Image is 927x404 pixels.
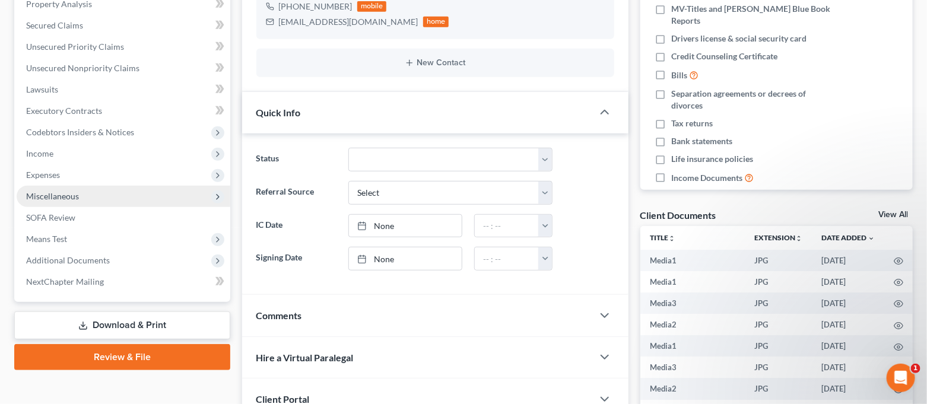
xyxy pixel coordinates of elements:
td: [DATE] [812,250,884,271]
img: Profile image for Emma [34,7,53,26]
span: Additional Documents [26,255,110,265]
span: Unsecured Nonpriority Claims [26,63,139,73]
td: JPG [745,335,812,357]
label: Referral Source [250,181,343,205]
td: JPG [745,250,812,271]
td: JPG [745,357,812,378]
button: Upload attachment [18,313,28,323]
span: Quick Info [256,107,301,118]
label: Signing Date [250,247,343,271]
button: Home [186,5,208,27]
div: [PHONE_NUMBER] [279,1,353,12]
td: [DATE] [812,335,884,357]
a: Unsecured Nonpriority Claims [17,58,230,79]
span: Income Documents [671,172,742,184]
td: [DATE] [812,357,884,378]
input: -- : -- [475,247,539,270]
a: Titleunfold_more [650,233,675,242]
button: go back [8,5,30,27]
input: -- : -- [475,215,539,237]
a: NextChapter Mailing [17,271,230,292]
td: Media1 [640,250,745,271]
a: Unsecured Priority Claims [17,36,230,58]
td: Media1 [640,271,745,292]
div: [EMAIL_ADDRESS][DOMAIN_NAME] [279,16,418,28]
a: SOFA Review [17,207,230,228]
button: Start recording [75,313,85,323]
div: Emma says… [9,69,228,314]
span: Separation agreements or decrees of divorces [671,88,835,112]
span: Means Test [26,234,67,244]
div: If you’ve had multiple failed attempts after waiting 10 minutes and need to file by the end of th... [19,187,185,234]
td: Media2 [640,378,745,399]
td: JPG [745,271,812,292]
td: JPG [745,292,812,314]
div: 🚨 Notice: MFA Filing Issue 🚨We’ve noticed some users are not receiving the MFA pop-up when filing... [9,69,195,288]
a: Download & Print [14,311,230,339]
a: Secured Claims [17,15,230,36]
td: [DATE] [812,314,884,335]
span: Drivers license & social security card [671,33,807,44]
div: We’ve noticed some users are not receiving the MFA pop-up when filing [DATE]. [19,94,185,129]
td: Media3 [640,292,745,314]
i: expand_more [868,235,875,242]
a: Extensionunfold_more [754,233,802,242]
label: Status [250,148,343,171]
span: Hire a Virtual Paralegal [256,352,354,363]
td: [DATE] [812,271,884,292]
span: Bank statements [671,135,732,147]
label: IC Date [250,214,343,238]
button: Send a message… [204,308,223,327]
td: JPG [745,314,812,335]
td: [DATE] [812,292,884,314]
div: If you experience this issue, please wait at least between filing attempts to allow MFA to reset ... [19,135,185,181]
span: Codebtors Insiders & Notices [26,127,134,137]
button: Emoji picker [37,313,47,323]
i: unfold_more [668,235,675,242]
b: 🚨 Notice: MFA Filing Issue 🚨 [19,77,157,87]
button: New Contact [266,58,605,68]
span: Bills [671,69,687,81]
span: NextChapter Mailing [26,276,104,287]
td: Media1 [640,335,745,357]
button: Gif picker [56,313,66,323]
span: 1 [911,364,920,373]
span: Secured Claims [26,20,83,30]
i: unfold_more [795,235,802,242]
div: mobile [357,1,387,12]
textarea: Message… [10,288,227,308]
span: Executory Contracts [26,106,102,116]
h1: [PERSON_NAME] [58,6,135,15]
td: [DATE] [812,378,884,399]
span: Income [26,148,53,158]
a: Date Added expand_more [821,233,875,242]
a: None [349,247,462,270]
td: JPG [745,378,812,399]
a: Review & File [14,344,230,370]
td: Media2 [640,314,745,335]
div: Close [208,5,230,26]
iframe: Intercom live chat [887,364,915,392]
a: Executory Contracts [17,100,230,122]
span: Unsecured Priority Claims [26,42,124,52]
span: MV-Titles and [PERSON_NAME] Blue Book Reports [671,3,835,27]
span: Tax returns [671,117,713,129]
a: None [349,215,462,237]
span: Expenses [26,170,60,180]
td: Media3 [640,357,745,378]
span: Comments [256,310,302,321]
span: SOFA Review [26,212,75,222]
div: home [423,17,449,27]
p: Active [58,15,81,27]
a: View All [878,211,908,219]
div: Our team is actively investigating this issue and will provide updates as soon as more informatio... [19,240,185,275]
b: 10 full minutes [70,147,141,157]
div: Client Documents [640,209,716,221]
span: Credit Counseling Certificate [671,50,777,62]
span: Life insurance policies [671,153,753,165]
span: Miscellaneous [26,191,79,201]
a: Lawsuits [17,79,230,100]
span: Lawsuits [26,84,58,94]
